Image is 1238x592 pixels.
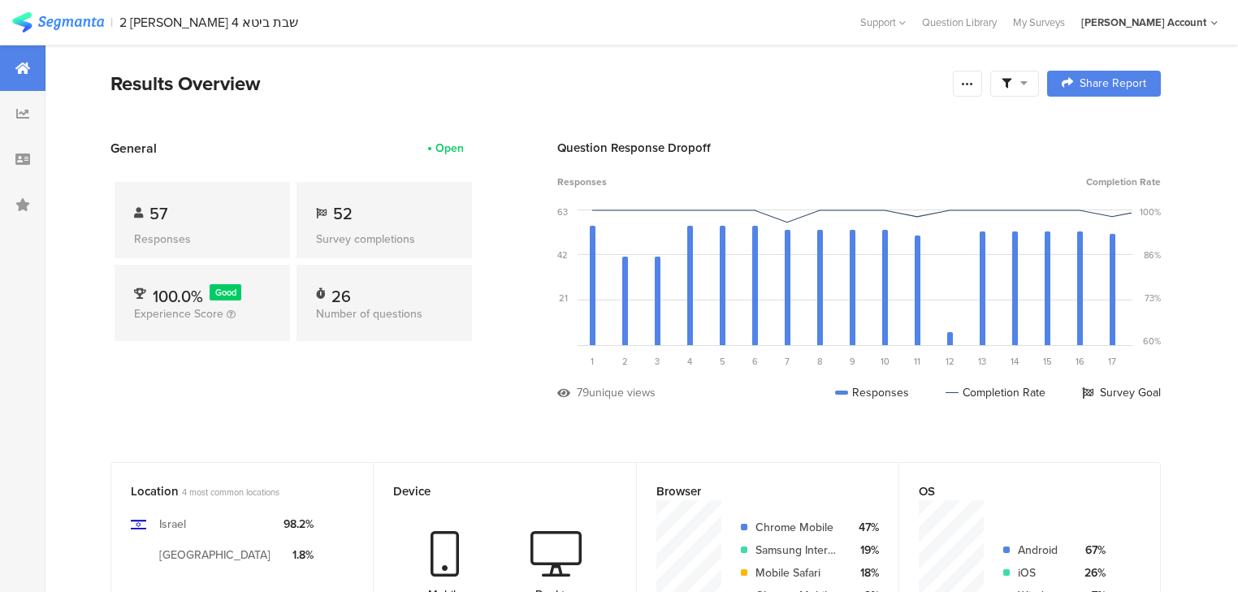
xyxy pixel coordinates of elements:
span: 100.0% [153,284,203,309]
span: 52 [333,201,353,226]
div: Location [131,482,327,500]
span: 16 [1076,355,1084,368]
div: 26 [331,284,351,300]
span: 3 [655,355,660,368]
div: Results Overview [110,69,945,98]
span: Share Report [1080,78,1146,89]
div: Survey Goal [1082,384,1161,401]
span: 57 [149,201,167,226]
span: 6 [752,355,758,368]
div: 47% [851,519,879,536]
span: 9 [850,355,855,368]
div: Israel [159,516,186,533]
div: 42 [557,248,568,261]
div: Samsung Internet [755,542,838,559]
div: 1.8% [284,547,314,564]
div: unique views [589,384,656,401]
div: [GEOGRAPHIC_DATA] [159,547,271,564]
div: 60% [1143,335,1161,348]
span: 12 [946,355,954,368]
div: 21 [559,292,568,305]
div: 63 [557,205,568,218]
span: 7 [785,355,790,368]
div: Responses [134,231,271,248]
div: Survey completions [316,231,452,248]
span: 14 [1011,355,1019,368]
div: 100% [1140,205,1161,218]
a: Question Library [914,15,1005,30]
div: 18% [851,564,879,581]
span: 15 [1043,355,1052,368]
div: 26% [1077,564,1106,581]
div: | [110,13,113,32]
div: Support [860,10,906,35]
div: 2 [PERSON_NAME] 4 שבת ביטא [119,15,298,30]
div: OS [919,482,1114,500]
div: iOS [1018,564,1064,581]
span: 1 [591,355,594,368]
div: 98.2% [284,516,314,533]
span: 5 [720,355,725,368]
span: 13 [978,355,986,368]
div: Android [1018,542,1064,559]
span: Completion Rate [1086,175,1161,189]
a: My Surveys [1005,15,1073,30]
span: 4 most common locations [182,486,279,499]
span: 17 [1108,355,1116,368]
div: 79 [577,384,589,401]
div: Question Response Dropoff [557,139,1161,157]
div: Mobile Safari [755,564,838,581]
span: Experience Score [134,305,223,322]
div: Chrome Mobile [755,519,838,536]
span: Responses [557,175,607,189]
div: [PERSON_NAME] Account [1081,15,1206,30]
div: 67% [1077,542,1106,559]
div: Open [435,140,464,157]
img: segmanta logo [12,12,104,32]
div: Browser [656,482,852,500]
span: Good [215,286,236,299]
span: 8 [817,355,822,368]
span: 4 [687,355,692,368]
span: 2 [622,355,628,368]
div: Responses [835,384,909,401]
div: 86% [1144,248,1161,261]
div: Completion Rate [946,384,1045,401]
span: General [110,139,157,158]
span: Number of questions [316,305,422,322]
div: 73% [1145,292,1161,305]
span: 11 [914,355,920,368]
div: 19% [851,542,879,559]
div: Device [393,482,589,500]
span: 10 [881,355,890,368]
